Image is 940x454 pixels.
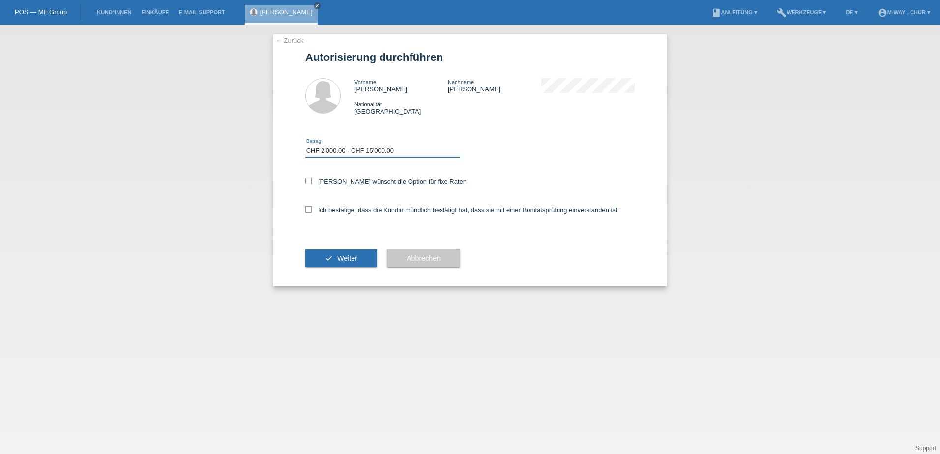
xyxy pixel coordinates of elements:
span: Nachname [448,79,474,85]
a: bookAnleitung ▾ [706,9,762,15]
span: Vorname [354,79,376,85]
a: DE ▾ [841,9,862,15]
a: buildWerkzeuge ▾ [772,9,831,15]
a: ← Zurück [276,37,303,44]
span: Weiter [337,255,357,262]
i: build [777,8,787,18]
button: check Weiter [305,249,377,268]
i: check [325,255,333,262]
a: [PERSON_NAME] [260,8,313,16]
i: book [711,8,721,18]
a: Einkäufe [136,9,174,15]
div: [PERSON_NAME] [448,78,541,93]
i: close [315,3,320,8]
div: [PERSON_NAME] [354,78,448,93]
span: Abbrechen [407,255,441,262]
button: Abbrechen [387,249,460,268]
i: account_circle [878,8,887,18]
a: Kund*innen [92,9,136,15]
label: Ich bestätige, dass die Kundin mündlich bestätigt hat, dass sie mit einer Bonitätsprüfung einvers... [305,206,619,214]
a: Support [915,445,936,452]
a: account_circlem-way - Chur ▾ [873,9,935,15]
a: POS — MF Group [15,8,67,16]
a: close [314,2,321,9]
div: [GEOGRAPHIC_DATA] [354,100,448,115]
label: [PERSON_NAME] wünscht die Option für fixe Raten [305,178,467,185]
a: E-Mail Support [174,9,230,15]
h1: Autorisierung durchführen [305,51,635,63]
span: Nationalität [354,101,382,107]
